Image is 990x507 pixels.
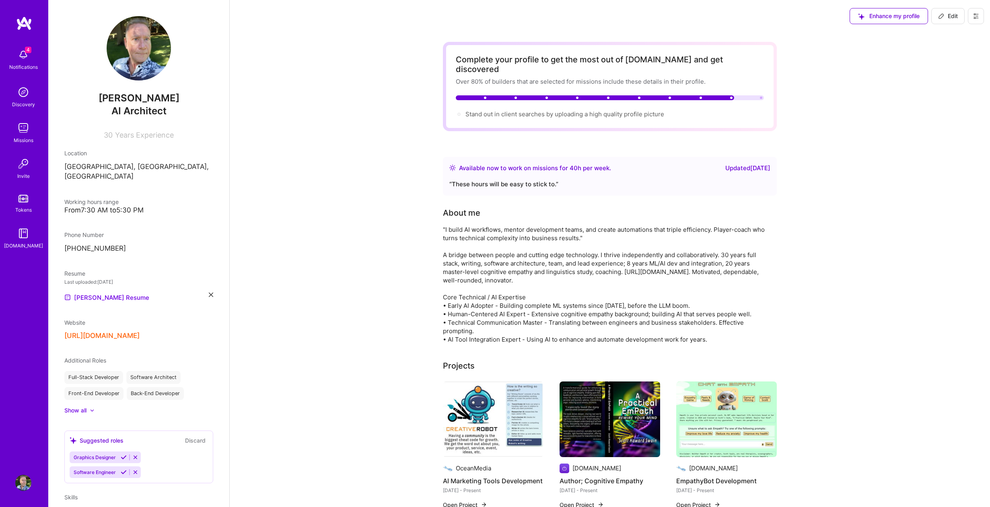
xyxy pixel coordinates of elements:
div: From 7:30 AM to 5:30 PM [64,206,213,214]
a: [PERSON_NAME] Resume [64,293,149,302]
h4: Author; Cognitive Empathy [560,476,660,486]
div: [DOMAIN_NAME] [689,464,738,472]
div: Updated [DATE] [725,163,770,173]
div: Tokens [15,206,32,214]
div: Over 80% of builders that are selected for missions include these details in their profile. [456,77,764,86]
img: AI Marketing Tools Development [443,381,543,457]
div: [DATE] - Present [560,486,660,495]
span: Additional Roles [64,357,106,364]
span: Edit [938,12,958,20]
h4: EmpathyBot Development [676,476,777,486]
button: Discard [183,436,208,445]
span: Working hours range [64,198,119,205]
div: Projects [443,360,475,372]
span: Graphics Designer [74,454,116,460]
span: 4 [25,47,31,53]
div: [DOMAIN_NAME] [4,241,43,250]
div: Available now to work on missions for h per week . [459,163,611,173]
img: Author; Cognitive Empathy [560,381,660,457]
img: Resume [64,294,71,301]
img: teamwork [15,120,31,136]
img: Company logo [443,464,453,473]
p: [GEOGRAPHIC_DATA], [GEOGRAPHIC_DATA], [GEOGRAPHIC_DATA] [64,162,213,181]
h4: AI Marketing Tools Development [443,476,543,486]
div: Stand out in client searches by uploading a high quality profile picture [465,110,664,118]
div: Software Architect [126,371,181,384]
div: About me [443,207,480,219]
img: guide book [15,225,31,241]
div: Complete your profile to get the most out of [DOMAIN_NAME] and get discovered [456,55,764,74]
div: Location [64,149,213,157]
div: “ These hours will be easy to stick to. ” [449,179,770,189]
img: Availability [449,165,456,171]
img: tokens [19,195,28,202]
span: Website [64,319,85,326]
i: Accept [121,454,127,460]
img: Company logo [676,464,686,473]
div: "I build AI workflows, mentor development teams, and create automations that triple efficiency. P... [443,225,765,344]
img: logo [16,16,32,31]
i: icon SuggestedTeams [70,437,76,444]
span: Resume [64,270,85,277]
span: [PERSON_NAME] [64,92,213,104]
div: Suggested roles [70,436,123,445]
img: EmpathyBot Development [676,381,777,457]
div: Invite [17,172,30,180]
i: Reject [132,469,138,475]
button: Edit [931,8,965,24]
span: AI Architect [111,105,167,117]
img: bell [15,47,31,63]
span: 40 [570,164,578,172]
span: Phone Number [64,231,104,238]
img: discovery [15,84,31,100]
div: Notifications [9,63,38,71]
a: User Avatar [13,475,33,491]
img: Invite [15,156,31,172]
div: [DATE] - Present [676,486,777,495]
div: Full-Stack Developer [64,371,123,384]
div: Back-End Developer [127,387,184,400]
div: Front-End Developer [64,387,123,400]
p: [PHONE_NUMBER] [64,244,213,253]
span: Skills [64,494,78,501]
div: [DOMAIN_NAME] [572,464,621,472]
img: User Avatar [107,16,171,80]
i: icon Close [209,293,213,297]
div: Missions [14,136,33,144]
div: [DATE] - Present [443,486,543,495]
div: Show all [64,406,86,414]
div: OceanMedia [456,464,491,472]
span: 30 [104,131,113,139]
i: Reject [132,454,138,460]
span: Years Experience [115,131,174,139]
div: Last uploaded: [DATE] [64,278,213,286]
img: Company logo [560,464,569,473]
img: User Avatar [15,475,31,491]
i: Accept [121,469,127,475]
span: Software Engineer [74,469,116,475]
button: [URL][DOMAIN_NAME] [64,332,140,340]
div: Discovery [12,100,35,109]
